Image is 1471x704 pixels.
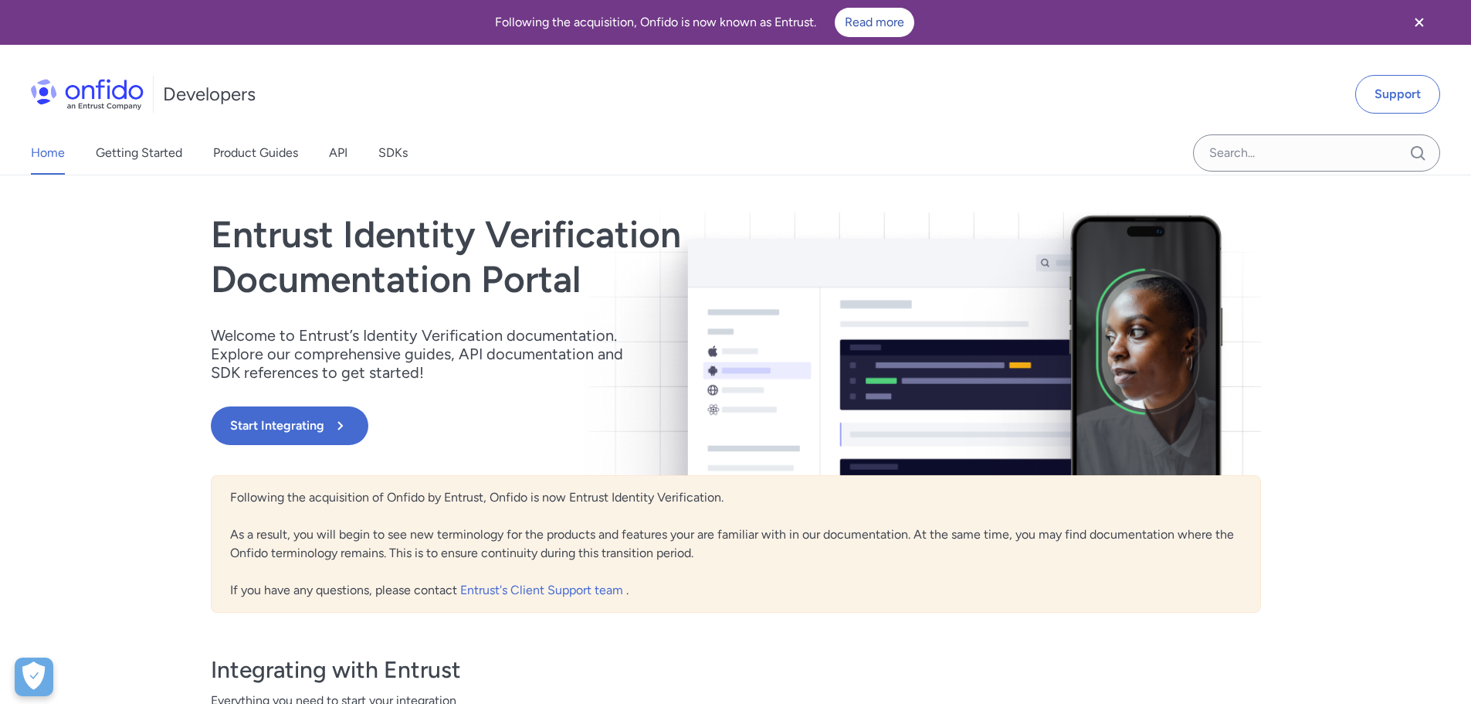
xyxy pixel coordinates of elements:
[31,131,65,175] a: Home
[1410,13,1429,32] svg: Close banner
[96,131,182,175] a: Getting Started
[213,131,298,175] a: Product Guides
[31,79,144,110] img: Onfido Logo
[15,658,53,696] div: Cookie Preferences
[211,406,946,445] a: Start Integrating
[329,131,347,175] a: API
[15,658,53,696] button: Open Preferences
[1355,75,1440,114] a: Support
[19,8,1391,37] div: Following the acquisition, Onfido is now known as Entrust.
[211,213,946,301] h1: Entrust Identity Verification Documentation Portal
[211,326,643,382] p: Welcome to Entrust’s Identity Verification documentation. Explore our comprehensive guides, API d...
[460,583,626,597] a: Entrust's Client Support team
[211,655,1261,685] h3: Integrating with Entrust
[378,131,408,175] a: SDKs
[163,82,256,107] h1: Developers
[211,406,368,445] button: Start Integrating
[1193,134,1440,172] input: Onfido search input field
[835,8,914,37] a: Read more
[211,475,1261,613] div: Following the acquisition of Onfido by Entrust, Onfido is now Entrust Identity Verification. As a...
[1391,3,1448,42] button: Close banner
